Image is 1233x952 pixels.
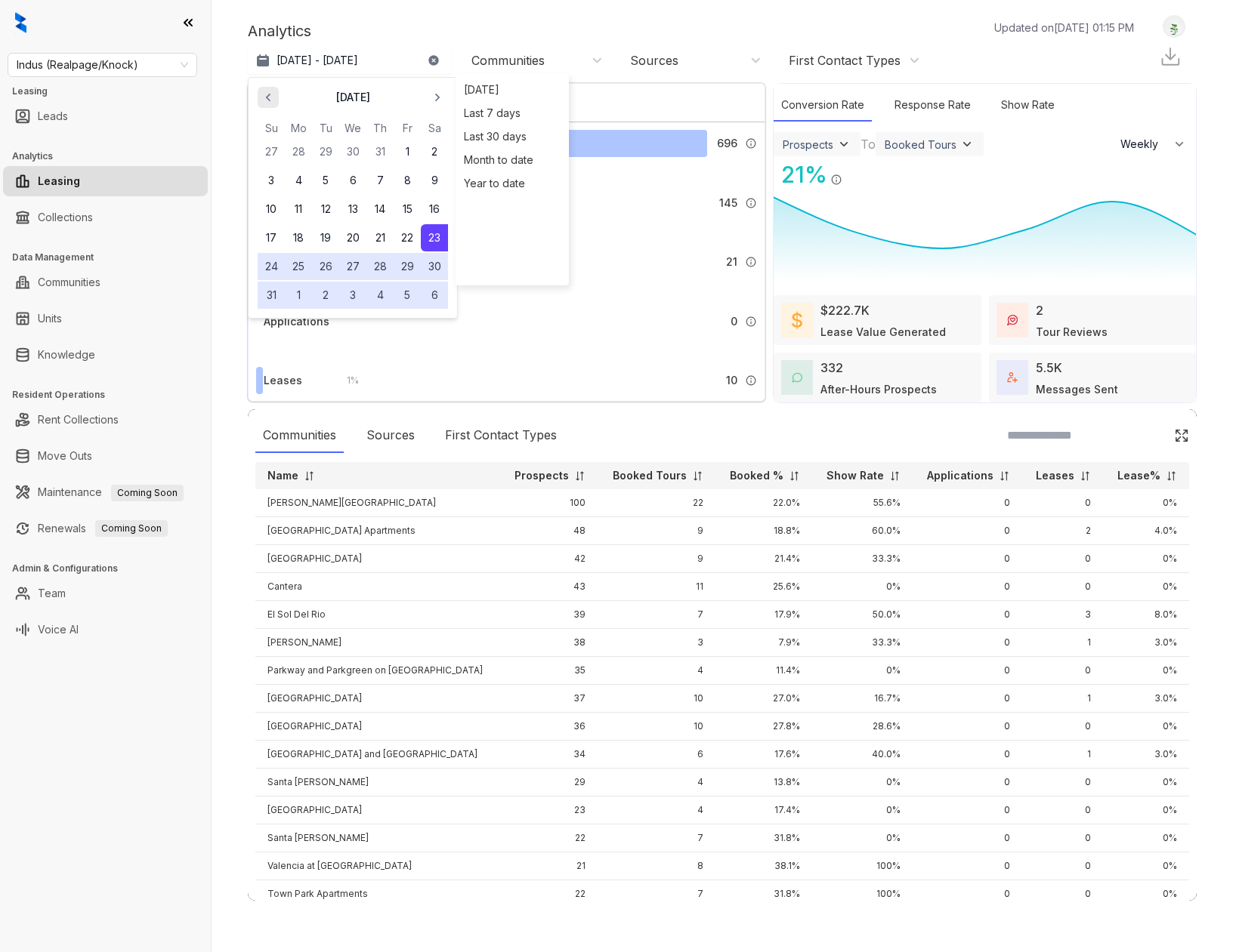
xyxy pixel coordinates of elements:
[960,137,975,152] img: ViewFilterArrow
[913,601,1022,629] td: 0
[500,657,598,685] td: 35
[1159,45,1182,68] img: Download
[38,166,80,196] a: Leasing
[812,824,913,852] td: 0%
[1036,301,1043,319] div: 2
[339,167,366,194] button: 6
[715,796,812,824] td: 17.4%
[500,713,598,741] td: 36
[366,282,394,309] button: 4
[715,852,812,880] td: 38.1%
[312,120,339,137] th: Tuesday
[339,138,366,165] button: 30
[774,158,827,192] div: 21 %
[913,657,1022,685] td: 0
[913,489,1022,517] td: 0
[312,224,339,251] button: 19
[812,601,913,629] td: 50.0%
[692,470,703,482] img: sorting
[1166,470,1177,482] img: sorting
[459,125,565,148] div: Last 30 days
[304,470,315,482] img: sorting
[38,615,79,645] a: Voice AI
[889,470,901,482] img: sorting
[312,138,339,165] button: 29
[38,405,119,435] a: Rent Collections
[248,20,311,42] p: Analytics
[1036,381,1118,397] div: Messages Sent
[598,769,715,796] td: 4
[715,545,812,573] td: 21.4%
[3,513,208,544] li: Renewals
[715,880,812,908] td: 31.8%
[500,741,598,769] td: 34
[1103,685,1189,713] td: 3.0%
[994,89,1062,122] div: Show Rate
[913,545,1022,573] td: 0
[255,601,500,629] td: El Sol Del Rio
[255,517,500,545] td: [GEOGRAPHIC_DATA] Apartments
[1022,769,1103,796] td: 0
[3,477,208,507] li: Maintenance
[285,167,312,194] button: 4
[812,629,913,657] td: 33.3%
[927,468,994,483] p: Applications
[1022,489,1103,517] td: 0
[38,340,95,370] a: Knowledge
[500,685,598,713] td: 37
[598,545,715,573] td: 9
[820,301,870,319] div: $222.7K
[715,713,812,741] td: 27.8%
[12,388,211,402] h3: Resident Operations
[774,89,872,122] div: Conversion Rate
[994,20,1134,35] p: Updated on [DATE] 01:15 PM
[285,196,312,223] button: 11
[255,741,500,769] td: [GEOGRAPHIC_DATA] and [GEOGRAPHIC_DATA]
[285,138,312,165] button: 28
[248,47,452,74] button: [DATE] - [DATE]
[312,167,339,194] button: 5
[95,520,168,537] span: Coming Soon
[598,824,715,852] td: 7
[913,769,1022,796] td: 0
[812,741,913,769] td: 40.0%
[437,418,564,453] div: First Contact Types
[285,224,312,251] button: 18
[731,313,737,330] span: 0
[812,796,913,824] td: 0%
[335,90,370,105] p: [DATE]
[730,468,783,483] p: Booked %
[111,485,184,501] span: Coming Soon
[38,441,92,471] a: Move Outs
[3,340,208,370] li: Knowledge
[255,418,344,453] div: Communities
[1103,880,1189,908] td: 0%
[421,120,448,137] th: Saturday
[913,713,1022,741] td: 0
[812,517,913,545] td: 60.0%
[366,253,394,280] button: 28
[285,253,312,280] button: 25
[1103,629,1189,657] td: 3.0%
[500,769,598,796] td: 29
[830,174,842,186] img: Info
[836,137,851,152] img: ViewFilterArrow
[827,468,884,483] p: Show Rate
[789,470,800,482] img: sorting
[1117,468,1160,483] p: Lease%
[613,468,687,483] p: Booked Tours
[1103,796,1189,824] td: 0%
[339,224,366,251] button: 20
[820,324,946,340] div: Lease Value Generated
[1022,685,1103,713] td: 1
[789,52,901,69] div: First Contact Types
[913,741,1022,769] td: 0
[1022,545,1103,573] td: 0
[12,149,211,163] h3: Analytics
[38,513,168,544] a: RenewalsComing Soon
[1022,741,1103,769] td: 1
[394,138,421,165] button: 1
[366,224,394,251] button: 21
[359,418,422,453] div: Sources
[255,489,500,517] td: [PERSON_NAME][GEOGRAPHIC_DATA]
